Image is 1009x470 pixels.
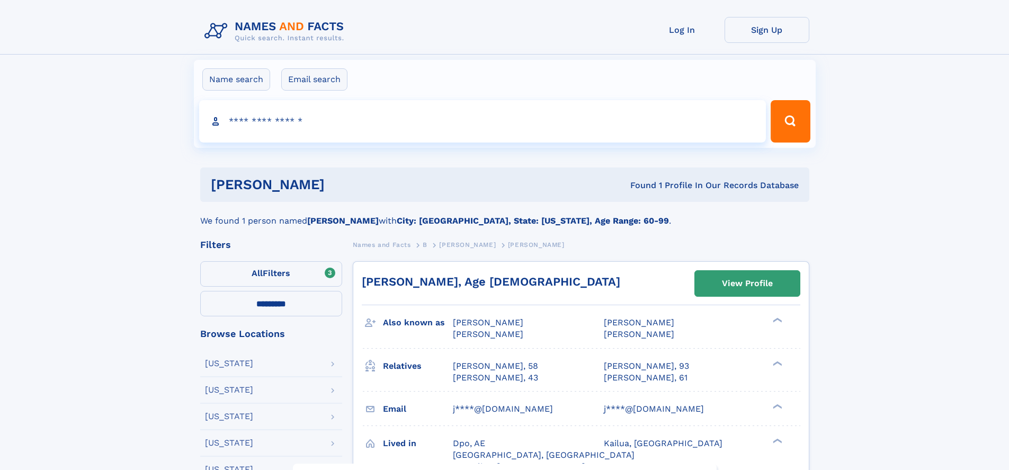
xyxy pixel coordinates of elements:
[383,357,453,375] h3: Relatives
[397,216,669,226] b: City: [GEOGRAPHIC_DATA], State: [US_STATE], Age Range: 60-99
[439,238,496,251] a: [PERSON_NAME]
[200,17,353,46] img: Logo Names and Facts
[453,438,485,448] span: Dpo, AE
[604,317,674,327] span: [PERSON_NAME]
[199,100,766,143] input: search input
[307,216,379,226] b: [PERSON_NAME]
[353,238,411,251] a: Names and Facts
[252,268,263,278] span: All
[200,261,342,287] label: Filters
[604,360,689,372] a: [PERSON_NAME], 93
[722,271,773,296] div: View Profile
[453,317,523,327] span: [PERSON_NAME]
[423,238,427,251] a: B
[383,400,453,418] h3: Email
[725,17,809,43] a: Sign Up
[770,317,783,324] div: ❯
[211,178,478,191] h1: [PERSON_NAME]
[453,329,523,339] span: [PERSON_NAME]
[770,437,783,444] div: ❯
[200,240,342,250] div: Filters
[202,68,270,91] label: Name search
[205,386,253,394] div: [US_STATE]
[604,372,687,384] a: [PERSON_NAME], 61
[604,438,722,448] span: Kailua, [GEOGRAPHIC_DATA]
[362,275,620,288] a: [PERSON_NAME], Age [DEMOGRAPHIC_DATA]
[423,241,427,249] span: B
[477,180,799,191] div: Found 1 Profile In Our Records Database
[453,360,538,372] a: [PERSON_NAME], 58
[200,202,809,227] div: We found 1 person named with .
[205,439,253,447] div: [US_STATE]
[770,403,783,410] div: ❯
[200,329,342,339] div: Browse Locations
[281,68,347,91] label: Email search
[695,271,800,296] a: View Profile
[453,450,635,460] span: [GEOGRAPHIC_DATA], [GEOGRAPHIC_DATA]
[439,241,496,249] span: [PERSON_NAME]
[205,359,253,368] div: [US_STATE]
[205,412,253,421] div: [US_STATE]
[770,360,783,367] div: ❯
[771,100,810,143] button: Search Button
[604,329,674,339] span: [PERSON_NAME]
[640,17,725,43] a: Log In
[383,314,453,332] h3: Also known as
[453,372,538,384] a: [PERSON_NAME], 43
[383,434,453,453] h3: Lived in
[508,241,565,249] span: [PERSON_NAME]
